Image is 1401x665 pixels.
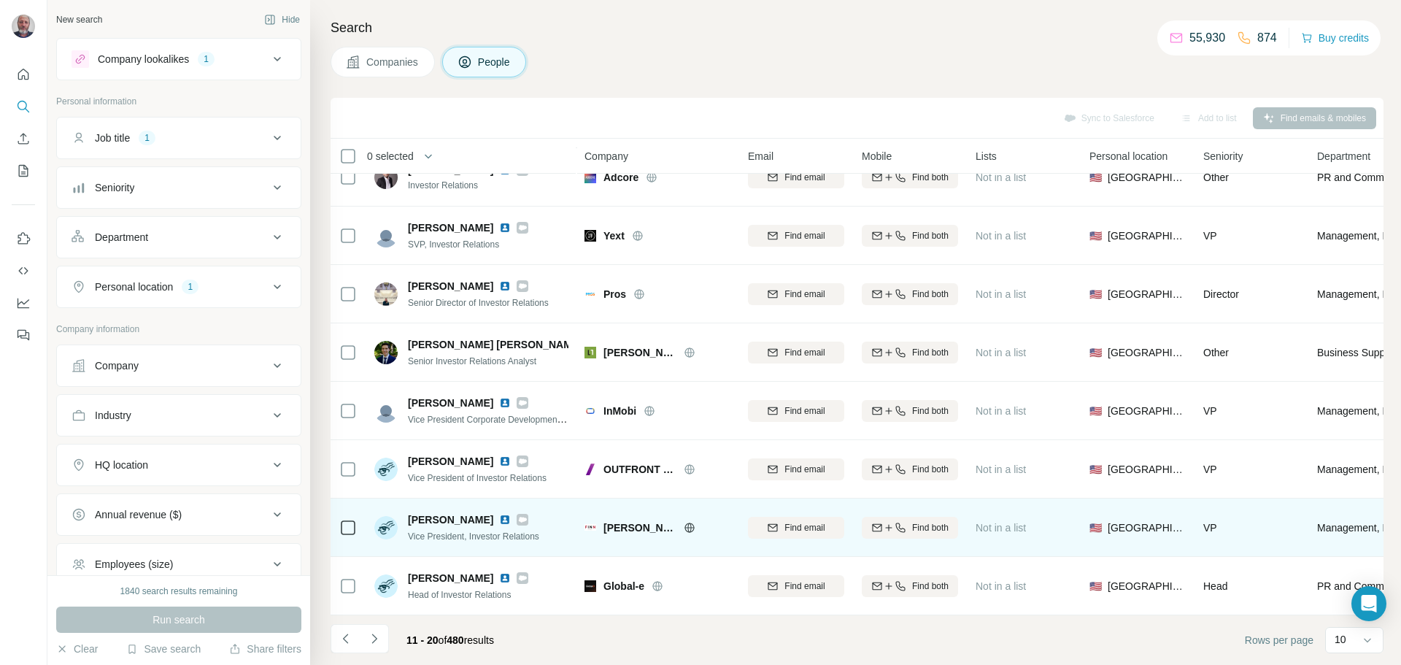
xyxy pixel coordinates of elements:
img: Logo of InMobi [584,405,596,417]
button: Find both [862,166,958,188]
p: Company information [56,323,301,336]
img: Avatar [374,341,398,364]
button: Find email [748,283,844,305]
button: Navigate to next page [360,624,389,653]
span: 🇺🇸 [1089,579,1102,593]
span: OUTFRONT Media [603,462,676,477]
span: [GEOGRAPHIC_DATA] [1108,170,1186,185]
button: Personal location1 [57,269,301,304]
span: Company [584,149,628,164]
div: Open Intercom Messenger [1351,586,1386,621]
span: 🇺🇸 [1089,287,1102,301]
span: [PERSON_NAME] [408,220,493,235]
span: Global-e [603,579,644,593]
button: Use Surfe API [12,258,35,284]
button: Find email [748,575,844,597]
span: 0 selected [367,149,414,164]
button: Feedback [12,322,35,348]
span: [PERSON_NAME] [408,512,493,527]
img: Avatar [374,458,398,481]
span: Vice President of Investor Relations [408,473,547,483]
button: Use Surfe on LinkedIn [12,226,35,252]
span: [PERSON_NAME] [PERSON_NAME] [408,337,582,352]
span: Senior Investor Relations Analyst [408,356,536,366]
span: [GEOGRAPHIC_DATA] [1108,462,1186,477]
div: Job title [95,131,130,145]
span: Find both [912,521,949,534]
button: Find email [748,225,844,247]
div: HQ location [95,458,148,472]
span: Find email [784,404,825,418]
span: 🇺🇸 [1089,170,1102,185]
button: Find both [862,342,958,364]
span: 480 [447,634,463,646]
span: Not in a list [976,288,1026,300]
button: My lists [12,158,35,184]
span: results [406,634,494,646]
img: Avatar [374,574,398,598]
span: People [478,55,512,69]
img: Logo of Pros [584,288,596,300]
div: Seniority [95,180,134,195]
img: Avatar [374,282,398,306]
img: Logo of Yext [584,230,596,242]
span: Lists [976,149,997,164]
button: Find both [862,575,958,597]
button: Save search [126,642,201,656]
span: VP [1203,405,1217,417]
span: [GEOGRAPHIC_DATA] [1108,345,1186,360]
button: Quick start [12,61,35,88]
span: Find both [912,288,949,301]
span: Email [748,149,773,164]
span: Yext [603,228,625,243]
img: Logo of OUTFRONT Media [584,464,596,475]
span: Other [1203,172,1229,183]
span: [PERSON_NAME] Partners [603,520,676,535]
button: Share filters [229,642,301,656]
span: Director [1203,288,1239,300]
span: Business Support [1317,345,1397,360]
span: VP [1203,464,1217,475]
p: 55,930 [1189,29,1225,47]
button: HQ location [57,447,301,483]
span: Find both [912,346,949,359]
img: Logo of Finn Partners [584,524,596,530]
span: Find email [784,229,825,242]
span: VP [1203,230,1217,242]
span: [PERSON_NAME] [603,345,676,360]
button: Buy credits [1301,28,1369,48]
div: Industry [95,408,131,423]
span: Head [1203,580,1227,592]
button: Enrich CSV [12,126,35,152]
button: Find email [748,517,844,539]
button: Find both [862,517,958,539]
img: Avatar [374,399,398,423]
div: Company lookalikes [98,52,189,66]
img: Avatar [374,166,398,189]
span: [GEOGRAPHIC_DATA] [1108,228,1186,243]
div: 1 [198,53,215,66]
span: Not in a list [976,522,1026,534]
button: Employees (size) [57,547,301,582]
span: Find both [912,229,949,242]
span: Department [1317,149,1370,164]
button: Find both [862,225,958,247]
button: Department [57,220,301,255]
span: [GEOGRAPHIC_DATA] [1108,579,1186,593]
div: Company [95,358,139,373]
button: Navigate to previous page [331,624,360,653]
button: Search [12,93,35,120]
button: Find both [862,400,958,422]
span: [GEOGRAPHIC_DATA] [1108,520,1186,535]
span: Not in a list [976,464,1026,475]
span: Find email [784,521,825,534]
img: Avatar [12,15,35,38]
span: Personal location [1089,149,1167,164]
span: [GEOGRAPHIC_DATA] [1108,287,1186,301]
button: Annual revenue ($) [57,497,301,532]
div: Department [95,230,148,245]
span: Seniority [1203,149,1243,164]
div: Employees (size) [95,557,173,572]
span: [PERSON_NAME] [408,571,493,585]
span: Investor Relations [408,179,528,192]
